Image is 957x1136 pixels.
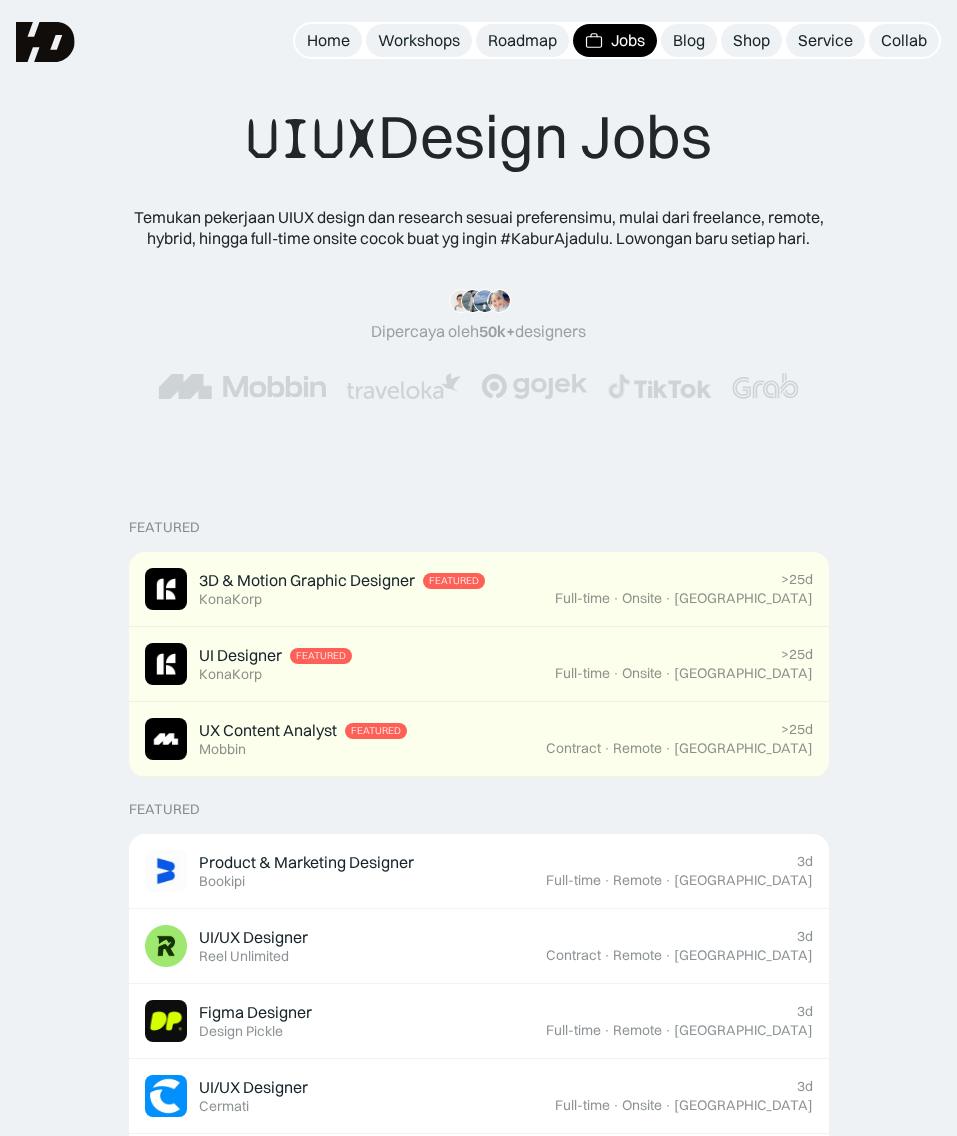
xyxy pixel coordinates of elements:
[555,1097,610,1114] div: Full-time
[664,1097,672,1114] div: ·
[622,590,662,607] div: Onsite
[546,1022,601,1039] div: Full-time
[603,872,611,889] div: ·
[674,1097,813,1114] div: [GEOGRAPHIC_DATA]
[129,519,200,536] div: Featured
[674,1022,813,1039] div: [GEOGRAPHIC_DATA]
[603,740,611,757] div: ·
[129,552,829,627] a: Job Image3D & Motion Graphic DesignerFeaturedKonaKorp>25dFull-time·Onsite·[GEOGRAPHIC_DATA]
[674,872,813,889] div: [GEOGRAPHIC_DATA]
[612,590,620,607] div: ·
[674,590,813,607] div: [GEOGRAPHIC_DATA]
[869,24,939,57] a: Collab
[199,852,414,873] div: Product & Marketing Designer
[612,1097,620,1114] div: ·
[555,590,610,607] div: Full-time
[199,645,282,666] div: UI Designer
[145,568,187,610] img: Job Image
[546,740,601,757] div: Contract
[661,24,717,57] a: Blog
[366,24,472,57] a: Workshops
[611,30,645,51] div: Jobs
[797,853,813,870] div: 3d
[721,24,782,57] a: Shop
[664,740,672,757] div: ·
[781,646,813,663] div: >25d
[129,627,829,702] a: Job ImageUI DesignerFeaturedKonaKorp>25dFull-time·Onsite·[GEOGRAPHIC_DATA]
[145,1075,187,1117] img: Job Image
[479,321,515,341] span: 50k+
[613,740,662,757] div: Remote
[246,102,378,175] span: UIUX
[613,872,662,889] div: Remote
[664,947,672,964] div: ·
[145,1000,187,1042] img: Job Image
[145,718,187,760] img: Job Image
[129,909,829,984] a: Job ImageUI/UX DesignerReel Unlimited3dContract·Remote·[GEOGRAPHIC_DATA]
[199,1098,249,1115] div: Cermati
[546,872,601,889] div: Full-time
[797,1003,813,1020] div: 3d
[199,1002,312,1023] div: Figma Designer
[199,927,308,948] div: UI/UX Designer
[664,665,672,682] div: ·
[476,24,569,57] a: Roadmap
[612,665,620,682] div: ·
[378,30,460,51] div: Workshops
[674,665,813,682] div: [GEOGRAPHIC_DATA]
[555,665,610,682] div: Full-time
[673,30,705,51] div: Blog
[246,100,712,175] div: Design Jobs
[664,1022,672,1039] div: ·
[129,834,829,909] a: Job ImageProduct & Marketing DesignerBookipi3dFull-time·Remote·[GEOGRAPHIC_DATA]
[199,1077,308,1098] div: UI/UX Designer
[199,1023,283,1040] div: Design Pickle
[199,741,246,758] div: Mobbin
[664,872,672,889] div: ·
[622,1097,662,1114] div: Onsite
[664,590,672,607] div: ·
[781,721,813,738] div: >25d
[199,873,245,890] div: Bookipi
[797,1078,813,1095] div: 3d
[296,650,346,662] div: Featured
[199,570,415,591] div: 3D & Motion Graphic Designer
[622,665,662,682] div: Onsite
[371,321,586,342] div: Dipercaya oleh designers
[429,575,479,587] div: Featured
[129,984,829,1059] a: Job ImageFigma DesignerDesign Pickle3dFull-time·Remote·[GEOGRAPHIC_DATA]
[613,947,662,964] div: Remote
[199,666,262,683] div: KonaKorp
[488,30,557,51] div: Roadmap
[603,1022,611,1039] div: ·
[145,925,187,967] img: Job Image
[307,30,350,51] div: Home
[781,571,813,588] div: >25d
[797,928,813,945] div: 3d
[674,947,813,964] div: [GEOGRAPHIC_DATA]
[674,740,813,757] div: [GEOGRAPHIC_DATA]
[145,643,187,685] img: Job Image
[546,947,601,964] div: Contract
[129,801,200,818] div: Featured
[733,30,770,51] div: Shop
[603,947,611,964] div: ·
[351,725,401,737] div: Featured
[613,1022,662,1039] div: Remote
[129,1059,829,1134] a: Job ImageUI/UX DesignerCermati3dFull-time·Onsite·[GEOGRAPHIC_DATA]
[129,702,829,777] a: Job ImageUX Content AnalystFeaturedMobbin>25dContract·Remote·[GEOGRAPHIC_DATA]
[798,30,853,51] div: Service
[881,30,927,51] div: Collab
[199,720,337,741] div: UX Content Analyst
[573,24,657,57] a: Jobs
[295,24,362,57] a: Home
[145,850,187,892] img: Job Image
[199,591,262,608] div: KonaKorp
[786,24,865,57] a: Service
[199,948,289,965] div: Reel Unlimited
[119,207,839,249] div: Temukan pekerjaan UIUX design dan research sesuai preferensimu, mulai dari freelance, remote, hyb...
